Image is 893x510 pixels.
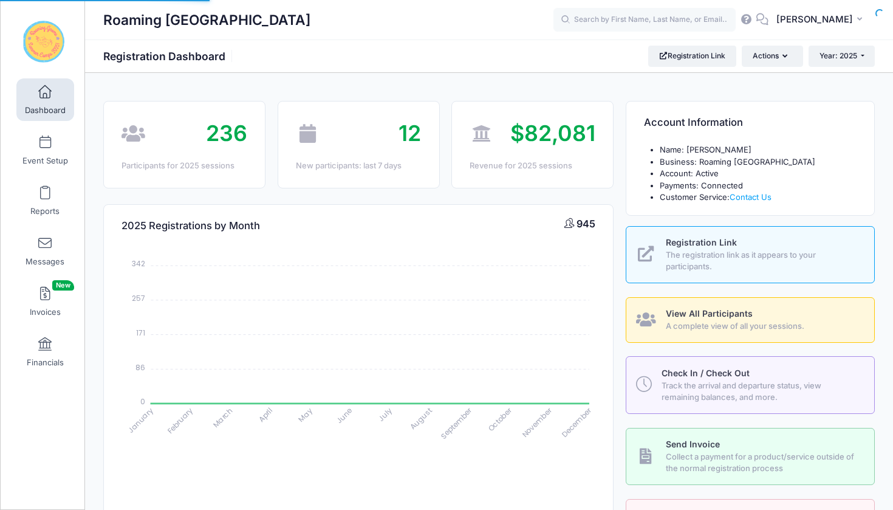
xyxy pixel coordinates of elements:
[768,6,875,34] button: [PERSON_NAME]
[27,357,64,368] span: Financials
[399,120,421,146] span: 12
[648,46,736,66] a: Registration Link
[486,405,515,433] tspan: October
[470,160,595,172] div: Revenue for 2025 sessions
[819,51,857,60] span: Year: 2025
[206,120,247,146] span: 236
[25,105,66,115] span: Dashboard
[22,156,68,166] span: Event Setup
[140,396,145,407] tspan: 0
[666,249,861,273] span: The registration link as it appears to your participants.
[296,405,315,424] tspan: May
[30,307,61,317] span: Invoices
[132,258,145,269] tspan: 342
[626,428,875,485] a: Send Invoice Collect a payment for a product/service outside of the normal registration process
[660,156,857,168] li: Business: Roaming [GEOGRAPHIC_DATA]
[376,405,394,424] tspan: July
[626,356,875,413] a: Check In / Check Out Track the arrival and departure status, view remaining balances, and more.
[520,405,555,439] tspan: November
[30,206,60,216] span: Reports
[510,120,595,146] span: $82,081
[103,50,236,63] h1: Registration Dashboard
[135,362,145,372] tspan: 86
[666,320,861,333] span: A complete view of all your sessions.
[439,405,474,441] tspan: September
[660,191,857,204] li: Customer Service:
[662,380,860,404] span: Track the arrival and departure status, view remaining balances, and more.
[16,230,74,272] a: Messages
[16,280,74,323] a: InvoicesNew
[660,168,857,180] li: Account: Active
[16,331,74,373] a: Financials
[666,237,737,247] span: Registration Link
[626,226,875,283] a: Registration Link The registration link as it appears to your participants.
[256,405,275,424] tspan: April
[626,297,875,343] a: View All Participants A complete view of all your sessions.
[644,106,743,140] h4: Account Information
[660,180,857,192] li: Payments: Connected
[296,160,422,172] div: New participants: last 7 days
[165,405,195,435] tspan: February
[136,328,145,338] tspan: 171
[408,405,434,432] tspan: August
[121,160,247,172] div: Participants for 2025 sessions
[121,208,260,243] h4: 2025 Registrations by Month
[126,405,156,435] tspan: January
[577,218,595,230] span: 945
[730,192,772,202] a: Contact Us
[553,8,736,32] input: Search by First Name, Last Name, or Email...
[776,13,853,26] span: [PERSON_NAME]
[666,451,861,475] span: Collect a payment for a product/service outside of the normal registration process
[211,405,235,430] tspan: March
[662,368,750,378] span: Check In / Check Out
[666,308,753,319] span: View All Participants
[660,144,857,156] li: Name: [PERSON_NAME]
[1,13,86,71] a: Roaming Gnome Theatre
[21,19,66,64] img: Roaming Gnome Theatre
[103,6,310,34] h1: Roaming [GEOGRAPHIC_DATA]
[52,280,74,291] span: New
[559,405,594,439] tspan: December
[334,405,354,426] tspan: June
[742,46,802,66] button: Actions
[26,257,64,267] span: Messages
[666,439,720,449] span: Send Invoice
[16,179,74,222] a: Reports
[809,46,875,66] button: Year: 2025
[132,293,145,303] tspan: 257
[16,129,74,171] a: Event Setup
[16,78,74,121] a: Dashboard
